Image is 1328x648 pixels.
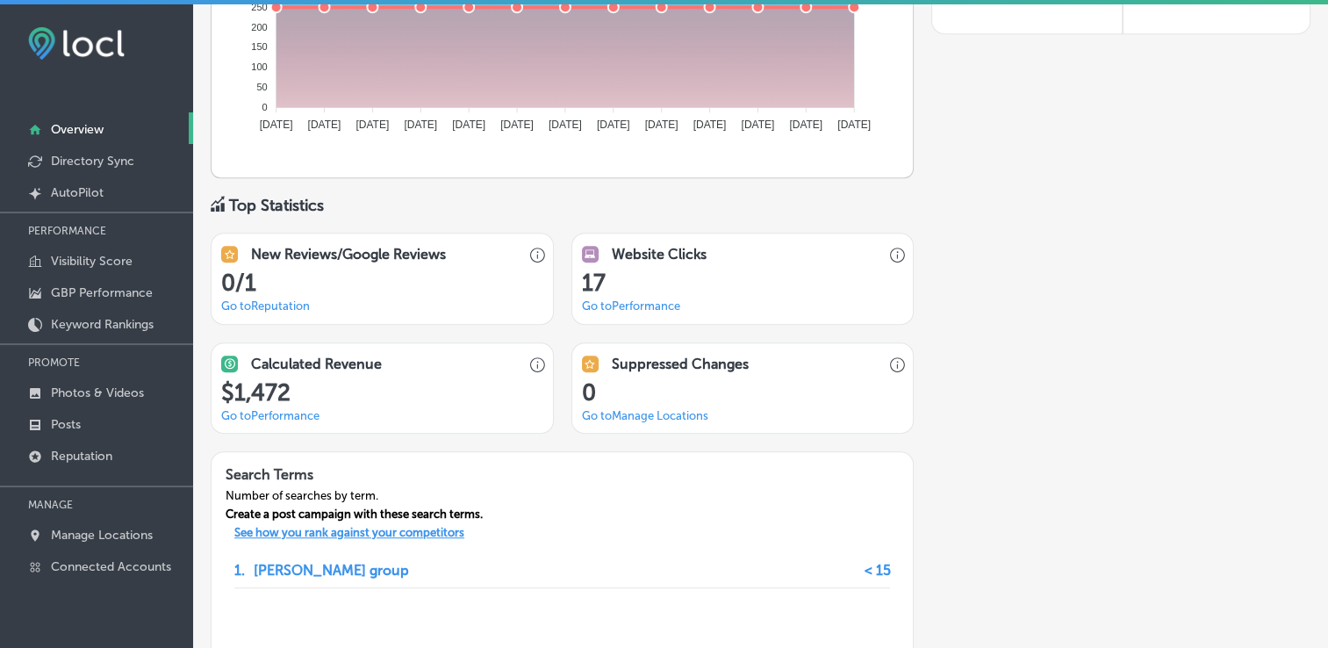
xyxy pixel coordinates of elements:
[251,246,446,263] h3: New Reviews/Google Reviews
[864,553,890,587] p: < 15
[582,379,903,407] h1: 0
[251,2,267,12] tspan: 250
[229,196,324,215] div: Top Statistics
[251,356,382,372] h3: Calculated Revenue
[221,270,542,297] h1: 0/1
[212,452,497,488] h3: Search Terms
[597,119,630,131] tspan: [DATE]
[51,449,112,464] p: Reputation
[500,119,534,131] tspan: [DATE]
[51,559,171,574] p: Connected Accounts
[51,122,104,137] p: Overview
[51,185,104,200] p: AutoPilot
[51,528,153,543] p: Manage Locations
[612,356,749,372] h3: Suppressed Changes
[582,299,680,313] a: Go toPerformance
[51,154,134,169] p: Directory Sync
[612,246,707,263] h3: Website Clicks
[452,119,485,131] tspan: [DATE]
[251,22,267,32] tspan: 200
[51,417,81,432] p: Posts
[51,285,153,300] p: GBP Performance
[234,553,245,587] p: 1 .
[260,119,293,131] tspan: [DATE]
[582,409,708,422] a: Go toManage Locations
[28,27,125,60] img: fda3e92497d09a02dc62c9cd864e3231.png
[789,119,822,131] tspan: [DATE]
[549,119,582,131] tspan: [DATE]
[837,119,871,131] tspan: [DATE]
[254,553,409,587] p: [PERSON_NAME] group
[51,385,144,400] p: Photos & Videos
[256,82,267,92] tspan: 50
[582,270,903,297] h1: 17
[221,409,319,422] a: Go toPerformance
[251,61,267,72] tspan: 100
[51,254,133,269] p: Visibility Score
[212,489,497,508] div: Number of searches by term.
[404,119,437,131] tspan: [DATE]
[355,119,389,131] tspan: [DATE]
[221,299,310,313] a: Go toReputation
[212,508,497,526] div: Create a post campaign with these search terms.
[693,119,727,131] tspan: [DATE]
[220,526,478,544] a: See how you rank against your competitors
[741,119,774,131] tspan: [DATE]
[251,41,267,52] tspan: 150
[51,317,154,332] p: Keyword Rankings
[308,119,341,131] tspan: [DATE]
[221,379,542,407] h1: $ 1,472
[262,102,268,112] tspan: 0
[645,119,678,131] tspan: [DATE]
